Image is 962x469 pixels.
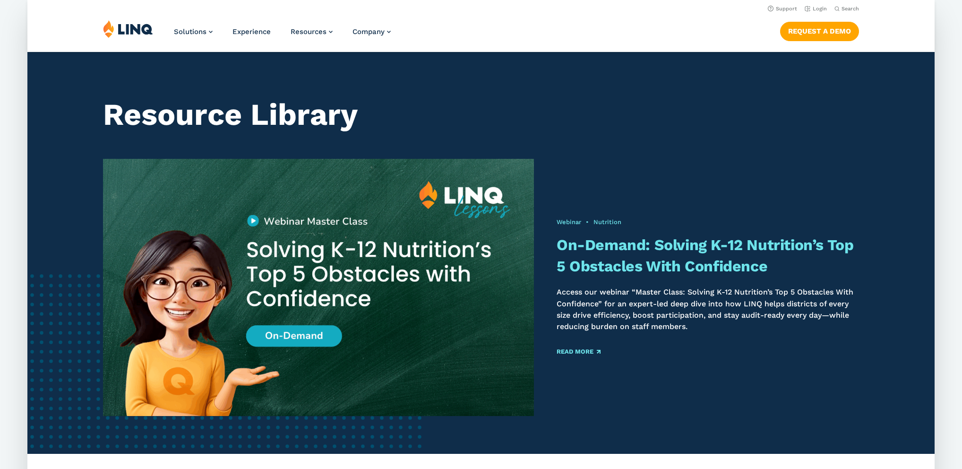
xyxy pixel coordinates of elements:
nav: Utility Navigation [27,3,935,13]
a: Resources [291,27,333,36]
a: Login [805,6,827,12]
div: • [557,218,859,226]
h1: Resource Library [103,97,859,132]
a: Experience [232,27,271,36]
span: Search [842,6,859,12]
button: Open Search Bar [834,5,859,12]
p: Access our webinar “Master Class: Solving K-12 Nutrition’s Top 5 Obstacles With Confidence” for a... [557,287,859,332]
a: Read More [557,348,601,355]
span: Solutions [174,27,206,36]
span: Company [352,27,385,36]
a: Webinar [557,218,581,226]
a: On-Demand: Solving K-12 Nutrition’s Top 5 Obstacles With Confidence [557,236,853,275]
a: Support [768,6,797,12]
a: Request a Demo [780,22,859,41]
a: Company [352,27,391,36]
img: LINQ | K‑12 Software [103,20,153,38]
nav: Button Navigation [780,20,859,41]
a: Nutrition [593,218,621,226]
nav: Primary Navigation [174,20,391,51]
span: Resources [291,27,326,36]
a: Solutions [174,27,213,36]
